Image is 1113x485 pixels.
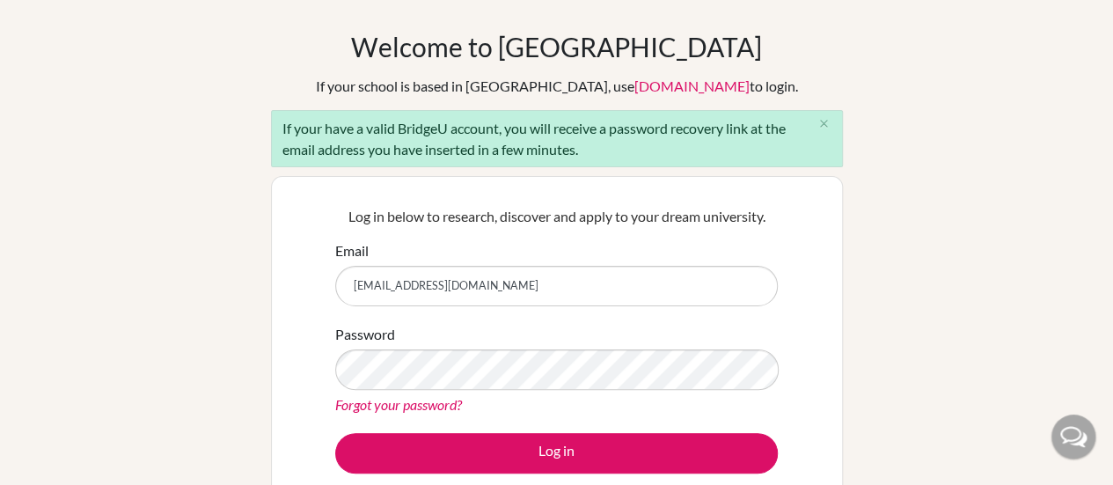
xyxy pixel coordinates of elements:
p: Log in below to research, discover and apply to your dream university. [335,206,778,227]
h1: Welcome to [GEOGRAPHIC_DATA] [351,31,762,62]
div: If your have a valid BridgeU account, you will receive a password recovery link at the email addr... [271,110,843,167]
label: Password [335,324,395,345]
a: [DOMAIN_NAME] [634,77,750,94]
button: Close [807,111,842,137]
label: Email [335,240,369,261]
span: Help [40,12,76,28]
button: Log in [335,433,778,474]
a: Forgot your password? [335,396,462,413]
div: If your school is based in [GEOGRAPHIC_DATA], use to login. [316,76,798,97]
i: close [817,117,831,130]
